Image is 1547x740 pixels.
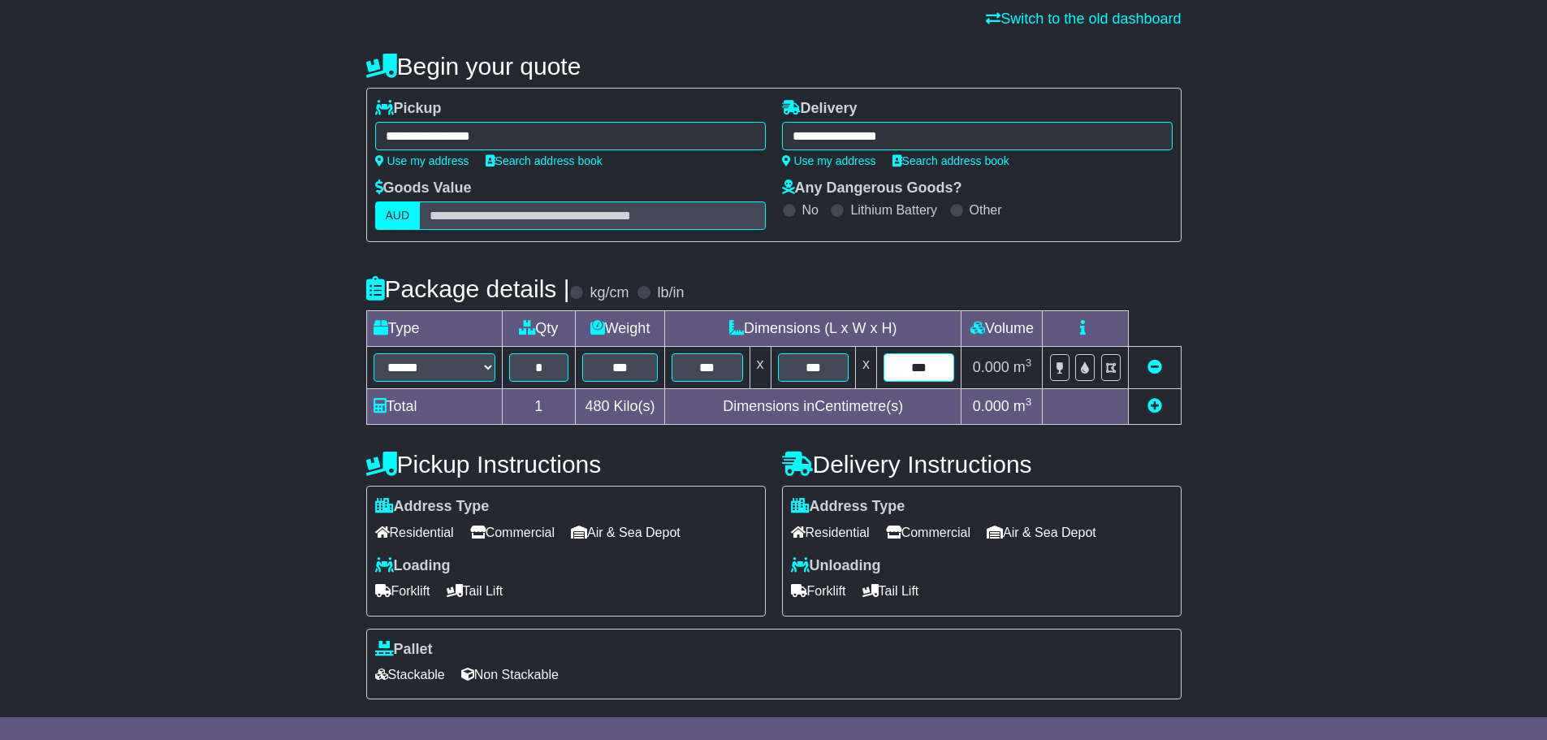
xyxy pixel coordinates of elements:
sup: 3 [1026,357,1032,369]
label: Goods Value [375,180,472,197]
td: Volume [961,311,1043,347]
label: Other [970,202,1002,218]
a: Search address book [892,154,1009,167]
label: Any Dangerous Goods? [782,180,962,197]
span: Non Stackable [461,662,559,687]
span: Tail Lift [862,578,919,604]
span: 0.000 [973,359,1009,375]
td: Dimensions (L x W x H) [665,311,961,347]
a: Add new item [1147,398,1162,414]
span: Forklift [791,578,846,604]
label: Address Type [375,498,490,516]
span: Air & Sea Depot [987,520,1096,545]
a: Remove this item [1147,359,1162,375]
label: AUD [375,201,421,230]
span: Residential [791,520,870,545]
span: Commercial [886,520,970,545]
span: 0.000 [973,398,1009,414]
a: Use my address [375,154,469,167]
h4: Begin your quote [366,53,1182,80]
span: Forklift [375,578,430,604]
label: Lithium Battery [850,202,937,218]
span: Commercial [470,520,555,545]
td: x [855,347,876,389]
td: x [750,347,771,389]
span: m [1013,359,1032,375]
a: Switch to the old dashboard [986,11,1181,27]
td: Qty [502,311,576,347]
label: Unloading [791,557,881,575]
sup: 3 [1026,396,1032,408]
a: Search address book [486,154,603,167]
label: No [802,202,819,218]
h4: Package details | [366,275,570,302]
span: Tail Lift [447,578,503,604]
span: 480 [586,398,610,414]
label: lb/in [657,284,684,302]
span: Residential [375,520,454,545]
label: Loading [375,557,451,575]
td: Kilo(s) [576,389,665,425]
span: Stackable [375,662,445,687]
td: Type [366,311,502,347]
label: Delivery [782,100,858,118]
a: Use my address [782,154,876,167]
label: Pickup [375,100,442,118]
label: kg/cm [590,284,629,302]
span: Air & Sea Depot [571,520,681,545]
label: Address Type [791,498,905,516]
td: Weight [576,311,665,347]
span: m [1013,398,1032,414]
h4: Pickup Instructions [366,451,766,478]
td: Dimensions in Centimetre(s) [665,389,961,425]
label: Pallet [375,641,433,659]
td: 1 [502,389,576,425]
h4: Delivery Instructions [782,451,1182,478]
td: Total [366,389,502,425]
